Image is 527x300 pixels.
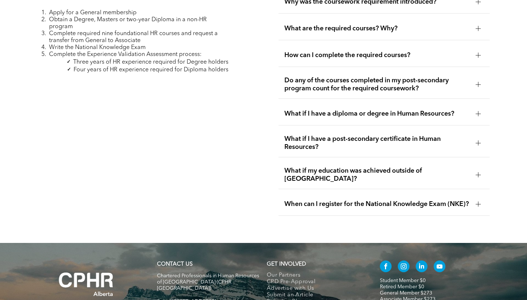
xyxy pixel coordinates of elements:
a: facebook [380,260,392,274]
span: Three years of HR experience required for Degree holders [73,59,228,65]
span: Four years of HR experience required for Diploma holders [74,67,228,73]
span: What if my education was achieved outside of [GEOGRAPHIC_DATA]? [284,167,470,183]
span: Complete the Experience Validation Assessment process: [49,52,202,57]
span: Chartered Professionals in Human Resources of [GEOGRAPHIC_DATA] (CPHR [GEOGRAPHIC_DATA]) [157,273,259,291]
span: What if I have a diploma or degree in Human Resources? [284,110,470,118]
a: Advertise with Us [267,285,365,292]
span: How can I complete the required courses? [284,51,470,59]
a: youtube [434,260,445,274]
span: Apply for a General membership [49,10,137,16]
span: Obtain a Degree, Masters or two-year Diploma in a non-HR program [49,17,207,30]
span: Write the National Knowledge Exam [49,45,146,50]
a: CONTACT US [157,262,193,267]
a: instagram [398,260,410,274]
span: GET INVOLVED [267,262,306,267]
span: Complete required nine foundational HR courses and request a transfer from General to Associate [49,31,218,44]
a: General Member $273 [380,290,432,296]
a: CPD Pre-Approval [267,279,365,285]
span: What are the required courses? Why? [284,25,470,33]
span: What if I have a post-secondary certificate in Human Resources? [284,135,470,151]
a: linkedin [416,260,427,274]
a: Student Member $0 [380,278,426,283]
span: When can I register for the National Knowledge Exam (NKE)? [284,200,470,208]
a: Submit an Article [267,292,365,299]
span: Do any of the courses completed in my post-secondary program count for the required coursework? [284,76,470,93]
a: Our Partners [267,272,365,279]
a: Retired Member $0 [380,284,424,289]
